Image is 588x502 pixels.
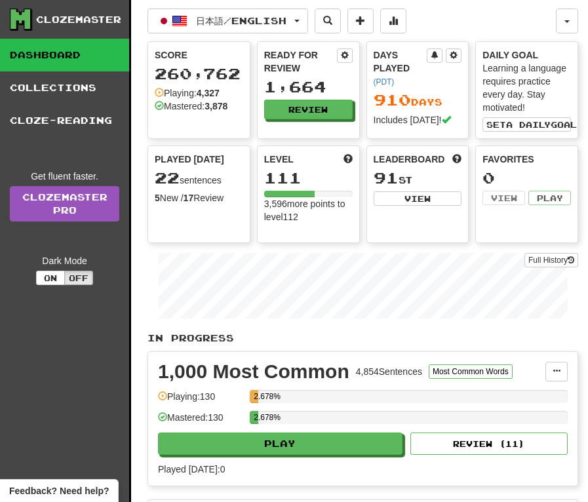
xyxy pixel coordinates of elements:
span: Played [DATE] [155,153,224,166]
span: Score more points to level up [343,153,353,166]
div: Learning a language requires practice every day. Stay motivated! [482,62,571,114]
div: Clozemaster [36,13,121,26]
div: 2.678% [254,411,258,424]
a: (PDT) [374,77,395,87]
span: This week in points, UTC [452,153,461,166]
div: New / Review [155,191,243,204]
button: Seta dailygoal [482,117,571,132]
button: Off [64,271,93,285]
div: Score [155,48,243,62]
div: Playing: 130 [158,390,243,412]
span: 910 [374,90,411,109]
button: Search sentences [315,9,341,33]
div: 3,596 more points to level 112 [264,197,353,223]
button: Add sentence to collection [347,9,374,33]
div: 2.678% [254,390,258,403]
button: 日本語/English [147,9,308,33]
div: 4,854 Sentences [356,365,422,378]
button: Play [158,433,402,455]
span: 91 [374,168,399,187]
div: sentences [155,170,243,187]
div: Mastered: 130 [158,411,243,433]
span: Open feedback widget [9,484,109,497]
strong: 17 [184,193,194,203]
span: Played [DATE]: 0 [158,464,225,474]
div: Mastered: [155,100,227,113]
button: Most Common Words [429,364,513,379]
div: 0 [482,170,571,186]
button: Full History [524,253,578,267]
div: st [374,170,462,187]
button: View [374,191,462,206]
div: 1,000 Most Common [158,362,349,381]
div: Days Played [374,48,427,88]
button: Play [528,191,571,205]
p: In Progress [147,332,578,345]
strong: 3,878 [205,101,227,111]
button: Review [264,100,353,119]
div: Ready for Review [264,48,337,75]
div: Dark Mode [10,254,119,267]
strong: 4,327 [197,88,220,98]
button: Review (11) [410,433,568,455]
div: Playing: [155,87,220,100]
button: More stats [380,9,406,33]
div: 1,664 [264,79,353,95]
a: ClozemasterPro [10,186,119,222]
span: 日本語 / English [196,15,286,26]
div: 260,762 [155,66,243,82]
div: Favorites [482,153,571,166]
span: Leaderboard [374,153,445,166]
strong: 5 [155,193,160,203]
button: View [482,191,525,205]
div: Day s [374,92,462,109]
div: Get fluent faster. [10,170,119,183]
button: On [36,271,65,285]
span: Level [264,153,294,166]
div: Includes [DATE]! [374,113,462,126]
span: 22 [155,168,180,187]
div: Daily Goal [482,48,571,62]
div: 111 [264,170,353,186]
span: a daily [506,120,551,129]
